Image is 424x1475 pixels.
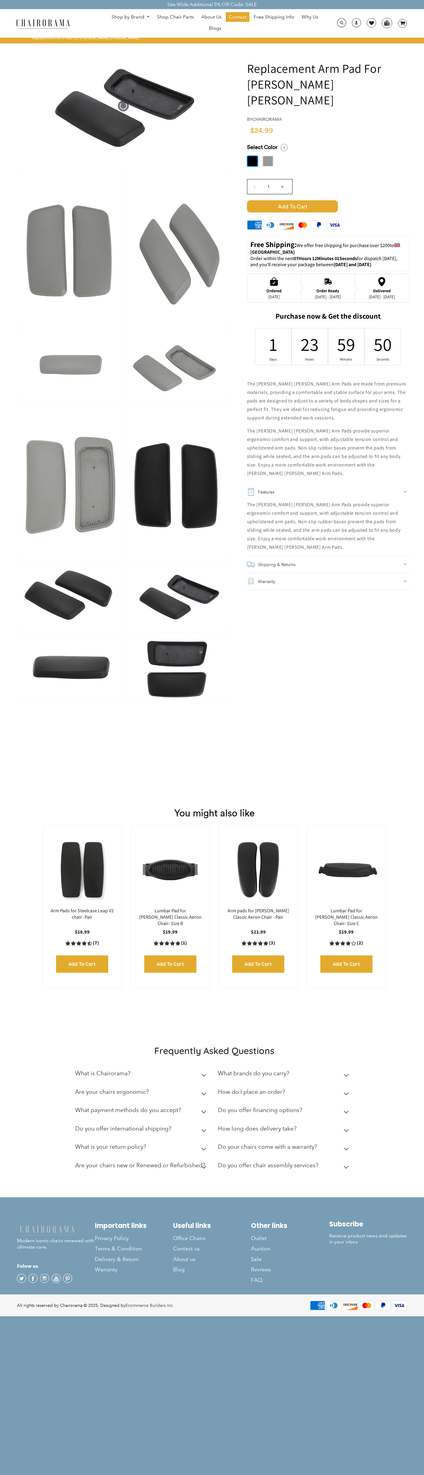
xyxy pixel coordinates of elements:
[281,144,288,151] i: Select a Size
[250,249,295,255] strong: [GEOGRAPHIC_DATA]
[75,1066,209,1084] summary: What is Chairorama?
[269,357,277,362] div: Days
[173,1222,251,1230] h2: Useful links
[17,1225,95,1250] p: Modern iconic chairs renewed with ultimate care.
[218,1139,351,1158] summary: Do your chairs come with a warranty?
[251,1245,270,1252] span: Auction
[251,1233,329,1243] a: Outlet
[251,1275,329,1285] a: FAQ
[329,1220,407,1228] h2: Subscribe
[95,1254,173,1264] a: Delivery & Return
[173,1245,200,1252] span: Contact us
[16,171,120,327] img: Replacement Arm Pad For Haworth Zody - chairorama
[247,312,409,324] h2: Purchase now & Get the discount
[247,144,278,151] span: Select Color
[95,1256,139,1263] span: Delivery & Return
[49,832,115,908] img: Arm Pads for Steelcase Leap V2 chair- Pair - chairorama
[225,832,291,908] img: Arm pads for Herman Miller Classic Aeron Chair - Pair - chairorama
[75,1084,209,1103] summary: Are your chairs ergonomic?
[250,239,297,249] strong: Free Shipping:
[315,294,341,299] div: [DATE] - [DATE]
[49,832,115,908] a: Arm Pads for Steelcase Leap V2 chair- Pair - chairorama Arm Pads for Steelcase Leap V2 chair- Pai...
[342,357,350,362] div: Minutes
[218,1162,318,1169] h2: Do you offer chair assembly services?
[251,1235,267,1242] span: Outlet
[247,556,409,573] summary: Shipping & Returns
[229,14,246,20] span: Contact
[95,1245,142,1252] span: Terms & Condition
[173,1235,205,1242] span: Office Chairs
[95,1233,173,1243] a: Privacy Policy
[181,940,187,946] span: (1)
[17,1225,78,1235] img: chairorama
[306,332,314,356] div: 23
[95,1235,129,1242] span: Privacy Policy
[218,1158,351,1176] summary: Do you offer chair assembly services?
[334,261,371,268] strong: [DATE] and [DATE]
[250,127,273,134] span: $24.99
[297,242,390,249] span: We offer free shipping for purchase over $200
[247,483,409,500] summary: Features
[258,560,295,569] h2: Shipping & Returns
[247,573,409,590] summary: Warranty
[163,929,178,935] span: $19.99
[342,332,350,356] div: 59
[258,577,275,586] h2: Warranty
[252,117,282,122] a: chairorama
[357,940,363,946] span: (2)
[251,1254,329,1264] a: Sale
[225,940,291,946] a: 5.0 rating (3 votes)
[251,929,266,935] span: $21.99
[209,25,221,32] span: Blogs
[125,1303,174,1308] a: Ecommerce Builders Inc.
[251,1266,271,1273] span: Reviews
[173,1266,185,1273] span: Blog
[5,800,424,819] h1: You might also like
[306,357,314,362] div: Hours
[315,288,341,293] div: Order Ready
[139,907,202,927] a: Lumbar Pad for [PERSON_NAME] Classic Aeron Chair- Size B
[95,1266,118,1273] span: Warranty
[126,633,230,703] img: Replacement Arm Pad For Haworth Zody - chairorama
[250,256,406,268] p: Order within the next for dispatch [DATE], and you'll receive your package between
[75,1045,353,1056] h2: Frequently Asked Questions
[254,14,294,20] span: Free Shipping Info
[49,940,115,946] a: 4.4 rating (7 votes)
[329,1233,407,1246] p: Receive product news and updates in your inbox
[201,14,222,20] span: About Us
[51,907,114,920] a: Arm Pads for Steelcase Leap V2 chair- Pair
[75,1143,146,1150] h2: What is your return policy?
[157,14,194,20] span: Shop Chair Parts
[137,940,203,946] a: 5.0 rating (1 votes)
[126,171,230,327] img: Replacement Arm Pad For Haworth Zody - chairorama
[137,832,203,908] a: Lumbar Pad for Herman Miller Classic Aeron Chair- Size B - chairorama Lumbar Pad for Herman Mille...
[251,1256,262,1263] span: Sale
[226,12,249,22] a: Contact
[313,832,379,908] a: Lumbar Pad for Herman Miller Classic Aeron Chair- Size C - chairorama Lumbar Pad for Herman Mille...
[95,1243,173,1254] a: Terms & Condition
[218,1088,285,1095] h2: How do I place an order?
[75,1139,209,1158] summary: What is your return policy?
[218,1102,351,1121] summary: Do you offer financing options?
[173,1243,251,1254] a: Contact us
[251,1264,329,1275] a: Reviews
[247,179,262,194] input: -
[313,832,379,908] img: Lumbar Pad for Herman Miller Classic Aeron Chair- Size C - chairorama
[75,1107,181,1114] h2: What payment methods do you accept?
[266,294,282,299] div: [DATE]
[75,1158,209,1176] summary: Are your chairs new or Renewed or Refurbished?
[16,330,120,400] img: Replacement Arm Pad For Haworth Zody - chairorama
[126,561,230,631] img: Replacement Arm Pad For Haworth Zody - chairorama
[16,561,120,631] img: Replacement Arm Pad For Haworth Zody - chairorama
[99,12,331,35] nav: DesktopNavigation
[173,1264,251,1275] a: Blog
[95,1222,173,1230] h2: Important links
[382,18,392,27] img: WhatsApp_Image_2024-07-12_at_16.23.01.webp
[56,955,108,973] input: Add to Cart
[32,45,214,167] img: Replacement Arm Pad For Haworth Zody - chairorama
[379,332,387,356] div: 50
[218,1084,351,1103] summary: How do I place an order?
